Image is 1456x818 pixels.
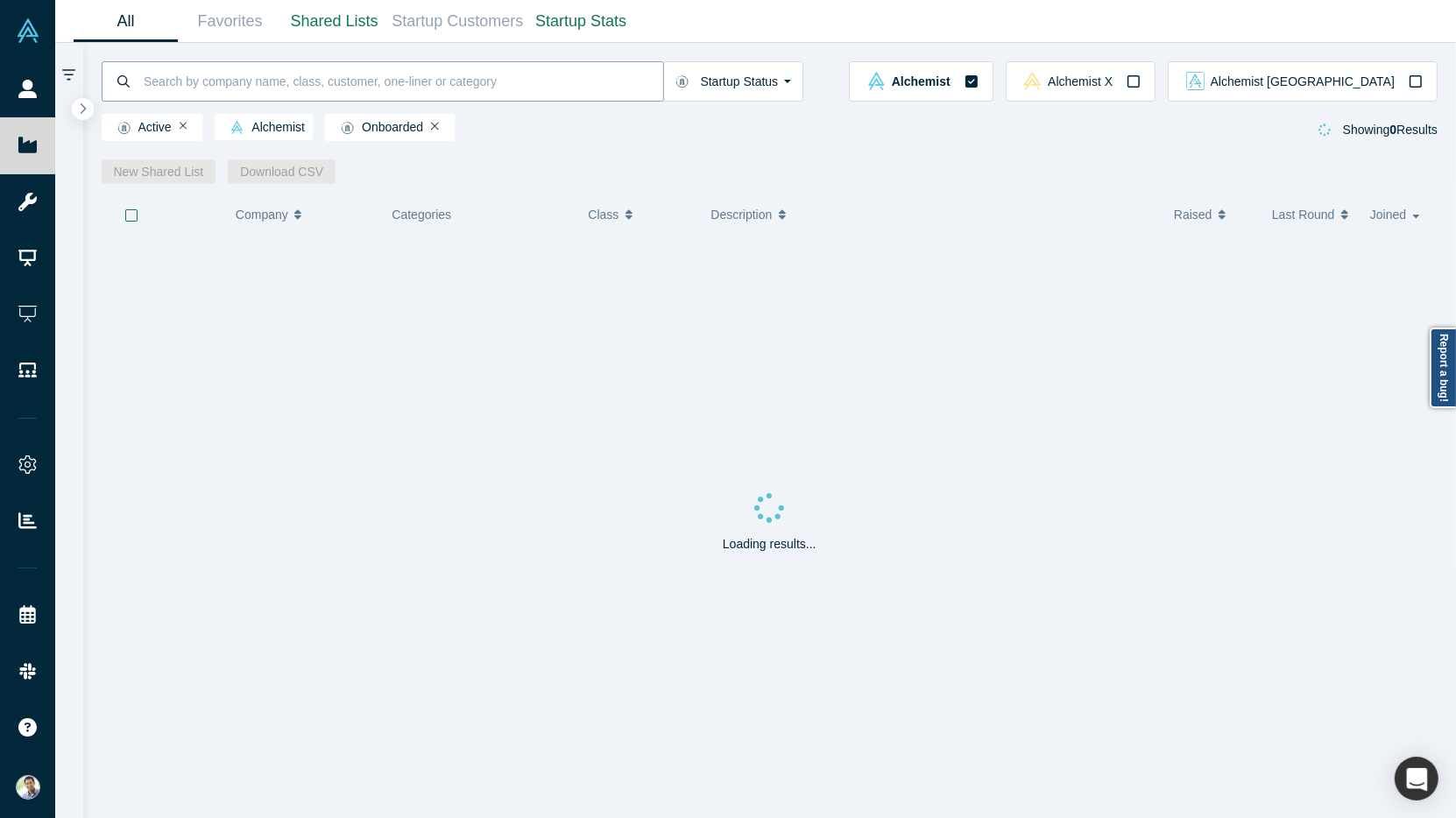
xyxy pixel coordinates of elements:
button: Description [710,196,1156,233]
button: Download CSV [228,159,336,184]
button: alchemist_aj Vault LogoAlchemist [GEOGRAPHIC_DATA] [1168,61,1438,102]
input: Search by company name, class, customer, one-liner or category [142,60,663,102]
strong: 0 [1390,123,1397,137]
span: Company [236,196,288,233]
span: Alchemist [223,121,305,135]
button: Remove Filter [431,120,439,132]
button: Startup Status [663,61,804,102]
img: Ravi Belani's Account [16,775,40,800]
span: Showing Results [1343,123,1438,137]
a: Shared Lists [282,1,386,42]
button: alchemistx Vault LogoAlchemist X [1006,61,1156,102]
img: Startup status [675,74,689,88]
img: Startup status [117,121,131,135]
a: All [74,1,178,42]
button: New Shared List [102,159,216,184]
span: Active [110,121,172,135]
span: Description [710,196,772,233]
span: Alchemist X [1048,75,1113,88]
button: Raised [1174,196,1254,233]
a: Report a bug! [1430,328,1456,408]
button: Joined [1370,196,1425,233]
img: alchemist Vault Logo [867,72,886,90]
a: Startup Customers [386,1,529,42]
span: Onboarded [333,121,423,135]
button: alchemist Vault LogoAlchemist [849,61,993,102]
p: Loading results... [723,535,816,554]
span: Last Round [1272,196,1335,233]
span: Categories [392,208,451,222]
button: Last Round [1272,196,1352,233]
span: Alchemist [GEOGRAPHIC_DATA] [1211,75,1395,88]
img: Alchemist Vault Logo [16,18,40,43]
button: Company [236,196,364,233]
img: alchemist_aj Vault Logo [1186,72,1205,90]
img: Startup status [341,121,354,135]
span: Class [588,196,618,233]
a: Startup Stats [529,1,633,42]
button: Remove Filter [180,120,187,132]
img: alchemistx Vault Logo [1023,72,1042,90]
button: Class [588,196,683,233]
img: alchemist Vault Logo [230,121,244,134]
span: Raised [1174,196,1212,233]
a: Favorites [178,1,282,42]
span: Alchemist [892,75,951,88]
span: Joined [1370,196,1406,233]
